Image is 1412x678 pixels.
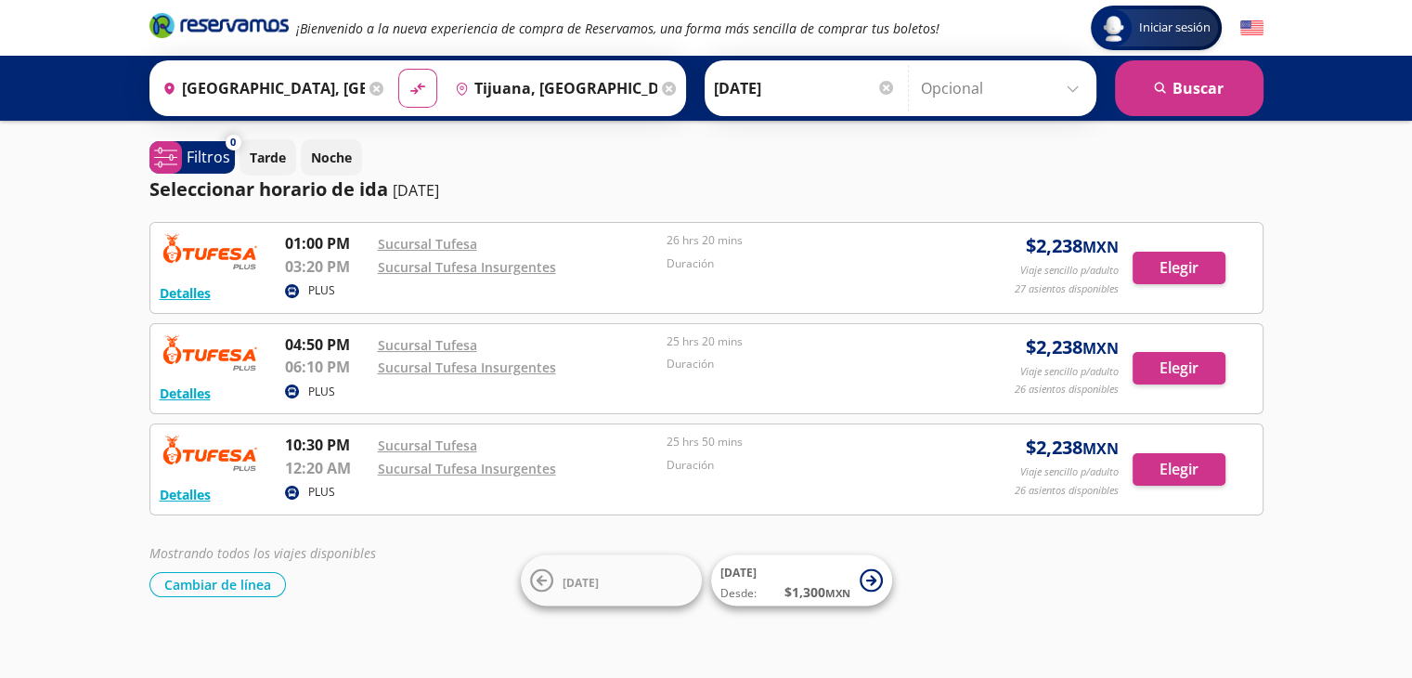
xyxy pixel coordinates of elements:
button: Elegir [1133,252,1225,284]
span: 0 [230,135,236,150]
p: Duración [667,356,947,372]
i: Brand Logo [149,11,289,39]
button: Cambiar de línea [149,572,286,597]
p: 25 hrs 20 mins [667,333,947,350]
input: Opcional [921,65,1087,111]
p: Duración [667,255,947,272]
span: [DATE] [563,574,599,590]
p: 26 asientos disponibles [1015,483,1119,499]
p: Tarde [250,148,286,167]
small: MXN [1082,237,1119,257]
span: $ 1,300 [784,582,850,602]
small: MXN [1082,438,1119,459]
span: $ 2,238 [1026,434,1119,462]
input: Buscar Destino [447,65,657,111]
a: Sucursal Tufesa Insurgentes [378,460,556,477]
button: Tarde [240,139,296,176]
input: Elegir Fecha [714,65,896,111]
button: Noche [301,139,362,176]
span: $ 2,238 [1026,232,1119,260]
img: RESERVAMOS [160,434,262,471]
button: Buscar [1115,60,1263,116]
span: Iniciar sesión [1132,19,1218,37]
button: Elegir [1133,453,1225,486]
p: 12:20 AM [285,457,369,479]
p: 03:20 PM [285,255,369,278]
p: 06:10 PM [285,356,369,378]
small: MXN [1082,338,1119,359]
span: [DATE] [720,565,757,580]
p: Noche [311,148,352,167]
em: ¡Bienvenido a la nueva experiencia de compra de Reservamos, una forma más sencilla de comprar tus... [296,20,939,37]
p: 25 hrs 50 mins [667,434,947,450]
p: [DATE] [393,179,439,202]
p: Viaje sencillo p/adulto [1020,263,1119,279]
p: 26 hrs 20 mins [667,232,947,249]
a: Sucursal Tufesa Insurgentes [378,359,556,376]
p: 01:00 PM [285,232,369,254]
button: Detalles [160,384,211,403]
button: [DATE]Desde:$1,300MXN [711,555,892,606]
p: 04:50 PM [285,333,369,356]
button: 0Filtros [149,141,235,174]
a: Sucursal Tufesa [378,336,477,354]
small: MXN [825,586,850,600]
p: PLUS [308,484,335,501]
p: Viaje sencillo p/adulto [1020,364,1119,380]
p: Filtros [187,146,230,168]
p: Seleccionar horario de ida [149,176,388,203]
button: [DATE] [521,555,702,606]
p: PLUS [308,282,335,299]
img: RESERVAMOS [160,232,262,269]
em: Mostrando todos los viajes disponibles [149,544,376,562]
p: 27 asientos disponibles [1015,281,1119,297]
a: Brand Logo [149,11,289,45]
input: Buscar Origen [155,65,365,111]
span: $ 2,238 [1026,333,1119,361]
a: Sucursal Tufesa [378,235,477,253]
button: Detalles [160,283,211,303]
button: Detalles [160,485,211,504]
p: 10:30 PM [285,434,369,456]
p: Viaje sencillo p/adulto [1020,464,1119,480]
p: 26 asientos disponibles [1015,382,1119,398]
a: Sucursal Tufesa [378,437,477,454]
span: Desde: [720,585,757,602]
button: Elegir [1133,352,1225,385]
a: Sucursal Tufesa Insurgentes [378,258,556,276]
p: PLUS [308,384,335,400]
p: Duración [667,457,947,474]
button: English [1240,17,1263,40]
img: RESERVAMOS [160,333,262,371]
